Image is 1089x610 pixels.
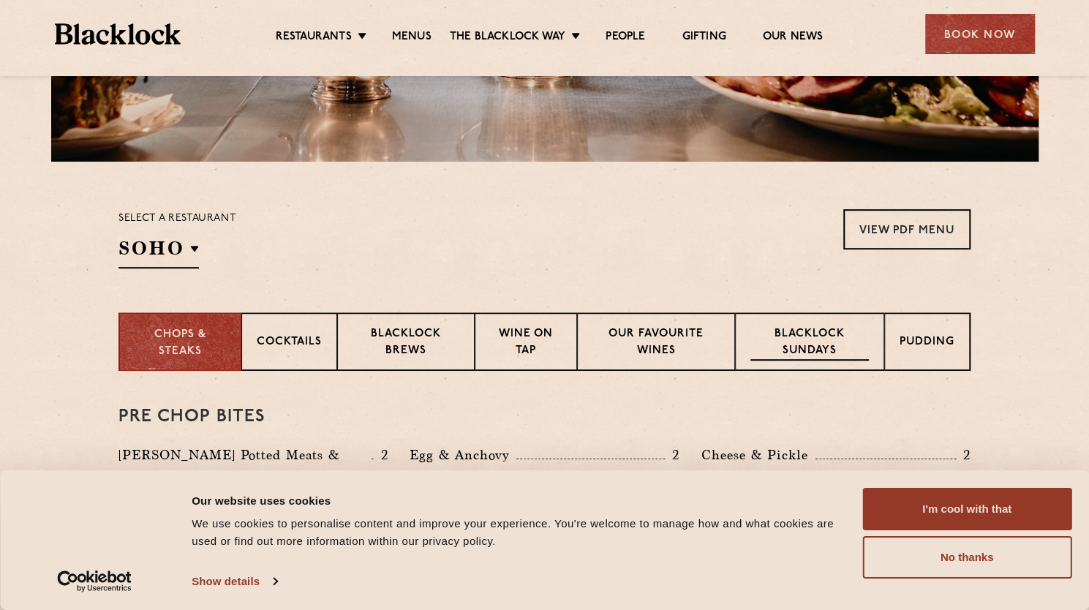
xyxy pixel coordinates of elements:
p: 2 [956,445,971,464]
div: Book Now [925,14,1035,54]
a: Our News [763,30,824,46]
p: Cocktails [257,334,322,353]
p: Wine on Tap [490,326,562,361]
p: Pudding [900,334,954,353]
a: Show details [192,571,276,592]
p: 2 [373,445,388,464]
p: Select a restaurant [118,209,236,228]
a: Usercentrics Cookiebot - opens in a new window [31,571,159,592]
p: Blacklock Brews [353,326,459,361]
a: People [606,30,645,46]
a: Gifting [682,30,726,46]
a: View PDF Menu [843,209,971,249]
p: Chops & Steaks [135,327,226,360]
a: Menus [392,30,432,46]
button: No thanks [862,536,1071,579]
h3: Pre Chop Bites [118,407,971,426]
p: Cheese & Pickle [701,445,815,465]
p: 2 [665,445,679,464]
h2: SOHO [118,236,199,268]
button: I'm cool with that [862,488,1071,530]
p: Our favourite wines [592,326,719,361]
div: We use cookies to personalise content and improve your experience. You're welcome to manage how a... [192,515,845,550]
p: Egg & Anchovy [410,445,516,465]
a: Restaurants [276,30,352,46]
img: BL_Textured_Logo-footer-cropped.svg [55,23,181,45]
div: Our website uses cookies [192,492,845,509]
p: Blacklock Sundays [750,326,869,361]
p: [PERSON_NAME] Potted Meats & [PERSON_NAME] [118,445,372,486]
a: The Blacklock Way [450,30,565,46]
